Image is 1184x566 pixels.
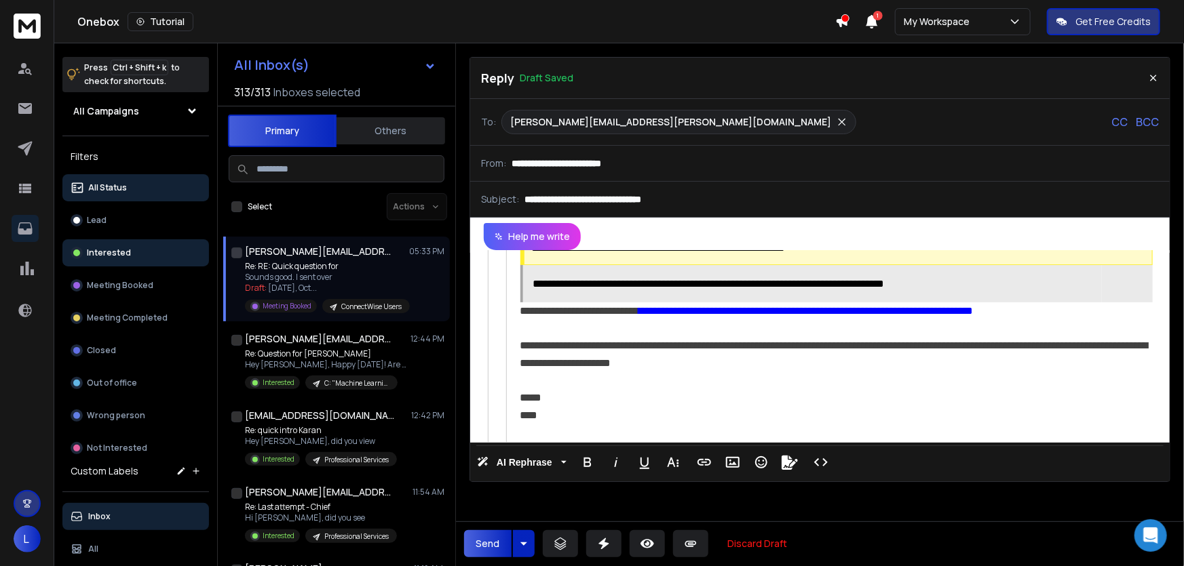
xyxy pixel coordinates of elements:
p: 05:33 PM [409,246,444,257]
p: Re: Last attempt - Chief [245,502,397,512]
button: Help me write [484,223,581,250]
label: Select [248,201,272,212]
p: Wrong person [87,410,145,421]
p: Hey [PERSON_NAME], Happy [DATE]! Are you [245,359,408,370]
p: Meeting Completed [87,312,168,323]
p: Meeting Booked [87,280,153,291]
button: Get Free Credits [1047,8,1160,35]
button: Lead [62,207,209,234]
p: 12:42 PM [411,410,444,421]
p: Press to check for shortcuts. [84,61,180,88]
button: L [14,525,41,552]
h3: Custom Labels [71,464,138,478]
p: Hi [PERSON_NAME], did you see [245,512,397,523]
button: AI Rephrase [474,449,569,476]
div: Open Intercom Messenger [1134,519,1167,552]
button: More Text [660,449,686,476]
p: C: "Machine Learning" , "AI" | US/CA | CEO/FOUNDER/OWNER | 50-500 [324,378,389,388]
p: My Workspace [904,15,975,28]
p: Not Interested [87,443,147,453]
p: Interested [87,247,131,258]
p: Lead [87,215,107,226]
h3: Filters [62,147,209,166]
button: Closed [62,337,209,364]
button: Others [337,116,445,146]
p: Interested [263,531,294,541]
button: Meeting Completed [62,304,209,331]
h1: [PERSON_NAME][EMAIL_ADDRESS][PERSON_NAME][DOMAIN_NAME] [245,245,394,258]
p: To: [481,115,496,129]
button: Out of office [62,369,209,397]
span: Draft: [245,282,267,294]
p: Interested [263,378,294,388]
span: AI Rephrase [494,457,555,468]
button: Not Interested [62,434,209,462]
span: 1 [873,11,883,20]
p: Re: RE: Quick question for [245,261,408,272]
button: Tutorial [128,12,193,31]
p: Professional Services [324,455,389,465]
span: 313 / 313 [234,84,271,100]
p: Get Free Credits [1075,15,1151,28]
p: Professional Services [324,531,389,542]
button: Emoticons [748,449,774,476]
button: Underline (Ctrl+U) [632,449,657,476]
button: Wrong person [62,402,209,429]
button: Meeting Booked [62,272,209,299]
p: 12:44 PM [410,333,444,344]
p: BCC [1136,114,1159,130]
p: Closed [87,345,116,356]
span: Ctrl + Shift + k [111,60,168,75]
p: ConnectWise Users [341,302,402,312]
button: Inbox [62,503,209,530]
button: Bold (Ctrl+B) [575,449,600,476]
p: Interested [263,454,294,464]
button: Signature [777,449,803,476]
p: CC [1111,114,1128,130]
button: All Inbox(s) [223,52,447,79]
button: Send [464,530,512,557]
p: Hey [PERSON_NAME], did you view [245,436,397,447]
button: All Campaigns [62,98,209,125]
button: Italic (Ctrl+I) [603,449,629,476]
p: All [88,544,98,554]
button: Interested [62,239,209,266]
h1: [PERSON_NAME][EMAIL_ADDRESS][DOMAIN_NAME] [245,485,394,499]
button: Primary [228,115,337,147]
p: Inbox [88,511,111,522]
p: Meeting Booked [263,301,311,311]
h1: All Inbox(s) [234,58,309,72]
button: Insert Image (Ctrl+P) [720,449,746,476]
h1: [PERSON_NAME][EMAIL_ADDRESS][PERSON_NAME][DOMAIN_NAME] [245,332,394,346]
button: Code View [808,449,834,476]
div: Onebox [77,12,835,31]
button: Discard Draft [717,530,798,557]
p: All Status [88,182,127,193]
p: Out of office [87,378,137,388]
p: Re: quick intro Karan [245,425,397,436]
p: Subject: [481,193,519,206]
button: All Status [62,174,209,201]
p: [PERSON_NAME][EMAIL_ADDRESS][PERSON_NAME][DOMAIN_NAME] [510,115,831,129]
p: Reply [481,68,514,87]
p: From: [481,157,506,170]
p: Re: Question for [PERSON_NAME] [245,348,408,359]
p: Sounds good. I sent over [245,272,408,283]
button: Insert Link (Ctrl+K) [691,449,717,476]
h1: All Campaigns [73,104,139,118]
p: Draft Saved [520,71,573,85]
h3: Inboxes selected [273,84,360,100]
button: All [62,535,209,563]
p: 11:54 AM [413,487,444,498]
span: [DATE], Oct ... [268,282,317,294]
h1: [EMAIL_ADDRESS][DOMAIN_NAME] [245,409,394,422]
